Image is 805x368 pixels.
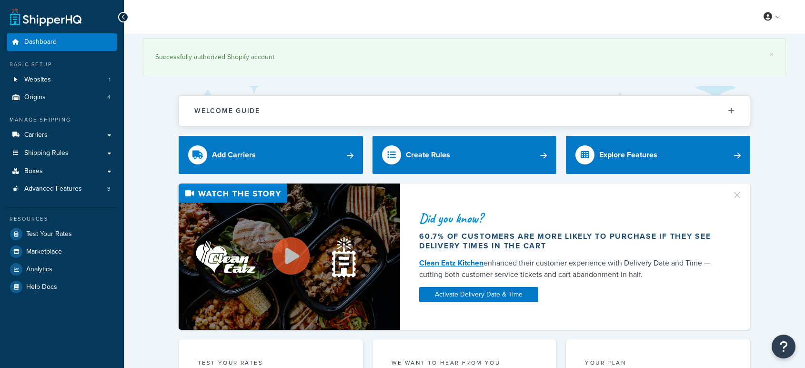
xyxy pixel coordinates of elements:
[107,185,111,193] span: 3
[26,283,57,291] span: Help Docs
[7,180,117,198] a: Advanced Features3
[26,266,52,274] span: Analytics
[772,335,795,358] button: Open Resource Center
[419,257,483,268] a: Clean Eatz Kitchen
[406,148,450,162] div: Create Rules
[7,278,117,296] a: Help Docs
[566,136,750,174] a: Explore Features
[109,76,111,84] span: 1
[24,185,82,193] span: Advanced Features
[419,287,538,302] a: Activate Delivery Date & Time
[372,136,557,174] a: Create Rules
[7,163,117,180] a: Boxes
[24,149,69,157] span: Shipping Rules
[155,51,774,64] div: Successfully authorized Shopify account
[7,71,117,89] li: Websites
[419,232,720,251] div: 60.7% of customers are more likely to purchase if they see delivery times in the cart
[7,215,117,223] div: Resources
[24,76,51,84] span: Websites
[7,180,117,198] li: Advanced Features
[24,131,48,139] span: Carriers
[7,243,117,260] a: Marketplace
[419,257,720,280] div: enhanced their customer experience with Delivery Date and Time — cutting both customer service ti...
[599,148,657,162] div: Explore Features
[770,51,774,58] a: ×
[107,93,111,102] span: 4
[212,148,256,162] div: Add Carriers
[26,230,72,238] span: Test Your Rates
[194,107,260,114] h2: Welcome Guide
[419,212,720,225] div: Did you know?
[7,126,117,144] a: Carriers
[7,225,117,243] a: Test Your Rates
[7,261,117,278] a: Analytics
[7,116,117,124] div: Manage Shipping
[7,89,117,106] li: Origins
[24,167,43,175] span: Boxes
[26,248,62,256] span: Marketplace
[179,136,363,174] a: Add Carriers
[7,61,117,69] div: Basic Setup
[7,144,117,162] a: Shipping Rules
[24,93,46,102] span: Origins
[7,71,117,89] a: Websites1
[7,33,117,51] a: Dashboard
[24,38,57,46] span: Dashboard
[392,358,538,367] p: we want to hear from you
[179,96,750,126] button: Welcome Guide
[179,184,400,330] img: Video thumbnail
[7,89,117,106] a: Origins4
